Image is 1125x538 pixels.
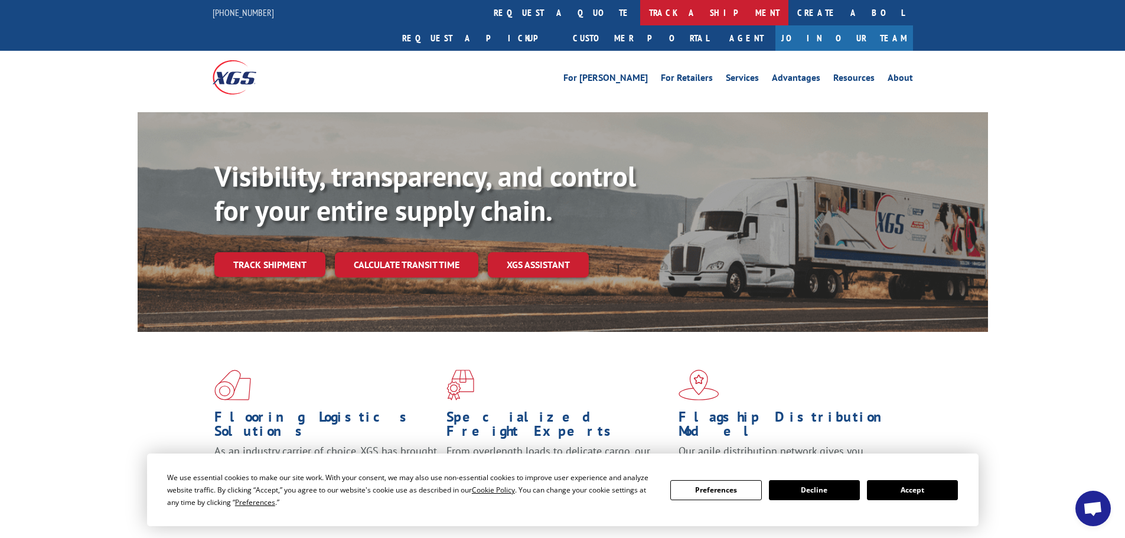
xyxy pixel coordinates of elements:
[888,73,913,86] a: About
[772,73,820,86] a: Advantages
[670,480,761,500] button: Preferences
[661,73,713,86] a: For Retailers
[446,444,670,497] p: From overlength loads to delicate cargo, our experienced staff knows the best way to move your fr...
[214,410,438,444] h1: Flooring Logistics Solutions
[679,370,719,400] img: xgs-icon-flagship-distribution-model-red
[393,25,564,51] a: Request a pickup
[679,444,896,472] span: Our agile distribution network gives you nationwide inventory management on demand.
[214,158,636,229] b: Visibility, transparency, and control for your entire supply chain.
[214,370,251,400] img: xgs-icon-total-supply-chain-intelligence-red
[564,25,718,51] a: Customer Portal
[775,25,913,51] a: Join Our Team
[214,252,325,277] a: Track shipment
[472,485,515,495] span: Cookie Policy
[867,480,958,500] button: Accept
[167,471,656,508] div: We use essential cookies to make our site work. With your consent, we may also use non-essential ...
[833,73,875,86] a: Resources
[147,454,979,526] div: Cookie Consent Prompt
[679,410,902,444] h1: Flagship Distribution Model
[213,6,274,18] a: [PHONE_NUMBER]
[488,252,589,278] a: XGS ASSISTANT
[1075,491,1111,526] div: Open chat
[563,73,648,86] a: For [PERSON_NAME]
[718,25,775,51] a: Agent
[446,370,474,400] img: xgs-icon-focused-on-flooring-red
[214,444,437,486] span: As an industry carrier of choice, XGS has brought innovation and dedication to flooring logistics...
[446,410,670,444] h1: Specialized Freight Experts
[769,480,860,500] button: Decline
[335,252,478,278] a: Calculate transit time
[235,497,275,507] span: Preferences
[726,73,759,86] a: Services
